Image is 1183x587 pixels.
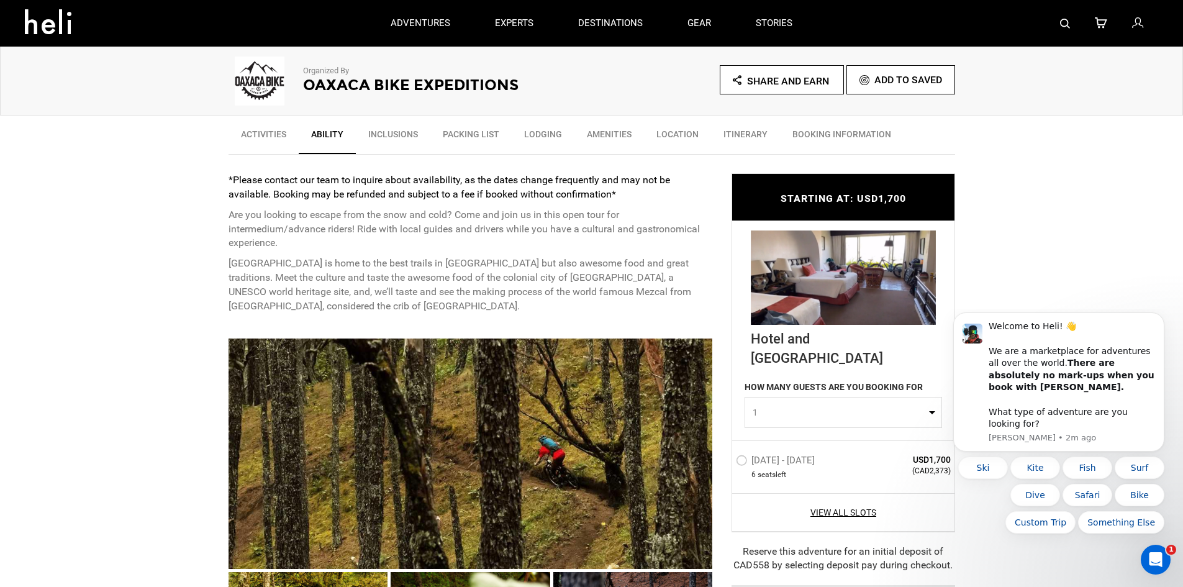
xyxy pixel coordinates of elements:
a: Inclusions [356,122,430,153]
div: Reserve this adventure for an initial deposit of CAD558 by selecting deposit pay during checkout. [732,544,955,573]
p: experts [495,17,533,30]
span: Share and Earn [747,75,829,87]
span: STARTING AT: USD1,700 [781,193,906,204]
a: Location [644,122,711,153]
a: View All Slots [736,506,951,518]
a: Amenities [574,122,644,153]
a: Activities [229,122,299,153]
img: 70e86fc9b76f5047cd03efca80958d91.png [229,57,291,106]
strong: *Please contact our team to inquire about availability, as the dates change frequently and may no... [229,174,670,200]
img: search-bar-icon.svg [1060,19,1070,29]
span: s [772,470,776,480]
p: adventures [391,17,450,30]
a: Packing List [430,122,512,153]
iframe: Intercom live chat [1141,545,1171,575]
p: Organized By [303,65,558,77]
button: 1 [745,397,942,428]
h2: Oaxaca Bike Expeditions [303,77,558,93]
p: Are you looking to escape from the snow and cold? Come and join us in this open tour for intermed... [229,208,713,251]
a: BOOKING INFORMATION [780,122,904,153]
p: destinations [578,17,643,30]
span: 1 [1166,545,1176,555]
a: Ability [299,122,356,154]
p: [GEOGRAPHIC_DATA] is home to the best trails in [GEOGRAPHIC_DATA] but also awesome food and great... [229,257,713,313]
a: Itinerary [711,122,780,153]
div: Hotel and [GEOGRAPHIC_DATA] [751,324,936,368]
span: USD1,700 [861,453,951,466]
span: 6 [751,470,756,480]
span: 1 [753,406,926,419]
span: (CAD2,373) [861,466,951,476]
label: HOW MANY GUESTS ARE YOU BOOKING FOR [745,381,923,397]
iframe: Intercom notifications message [935,309,1183,581]
span: seat left [758,470,786,480]
span: Add To Saved [874,74,942,86]
a: Lodging [512,122,574,153]
label: [DATE] - [DATE] [736,455,818,470]
img: e2c4d1cf-647d-42f7-9197-ab01abfa3079_344_d1b29f5fe415789feb37f941990a719c_loc_ngl.jpg [751,230,936,324]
